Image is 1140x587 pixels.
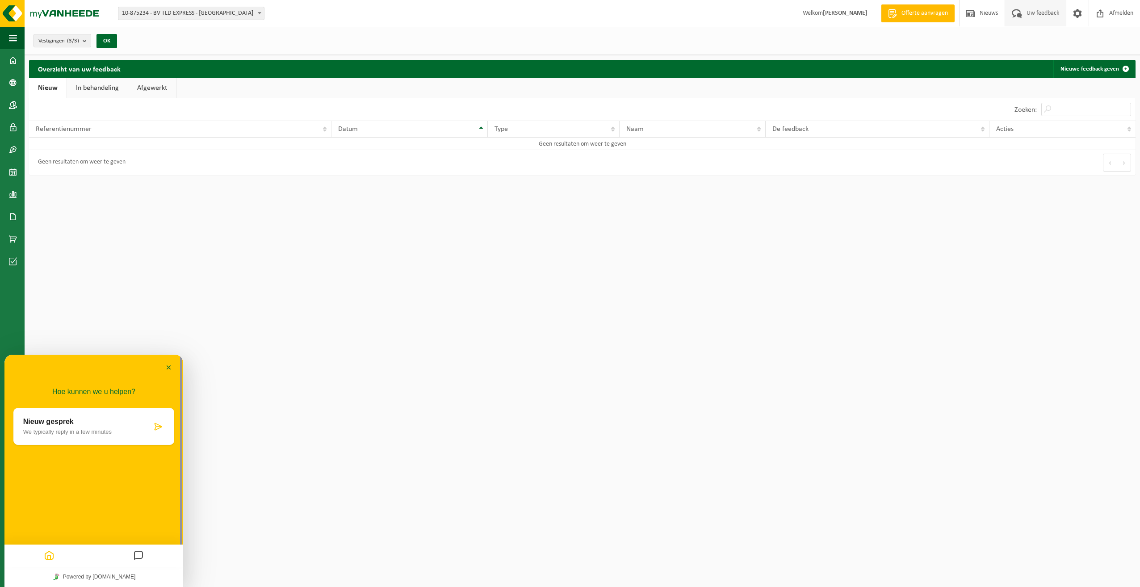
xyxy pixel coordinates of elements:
[96,34,117,48] button: OK
[338,126,358,133] span: Datum
[899,9,950,18] span: Offerte aanvragen
[996,126,1014,133] span: Acties
[1053,60,1135,78] a: Nieuwe feedback geven
[36,126,92,133] span: Referentienummer
[1014,106,1037,113] label: Zoeken:
[128,78,176,98] a: Afgewerkt
[772,126,809,133] span: De feedback
[118,7,264,20] span: 10-875234 - BV TLD EXPRESS - ROOSDAAL
[4,355,183,587] iframe: chat widget
[881,4,955,22] a: Offerte aanvragen
[495,126,508,133] span: Type
[38,34,79,48] span: Vestigingen
[34,155,126,171] div: Geen resultaten om weer te geven
[626,126,644,133] span: Naam
[34,34,91,47] button: Vestigingen(3/3)
[1117,154,1131,172] button: Next
[29,78,67,98] a: Nieuw
[67,78,128,98] a: In behandeling
[1103,154,1117,172] button: Previous
[29,60,130,77] h2: Overzicht van uw feedback
[29,138,1136,150] td: Geen resultaten om weer te geven
[67,38,79,44] count: (3/3)
[823,10,868,17] strong: [PERSON_NAME]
